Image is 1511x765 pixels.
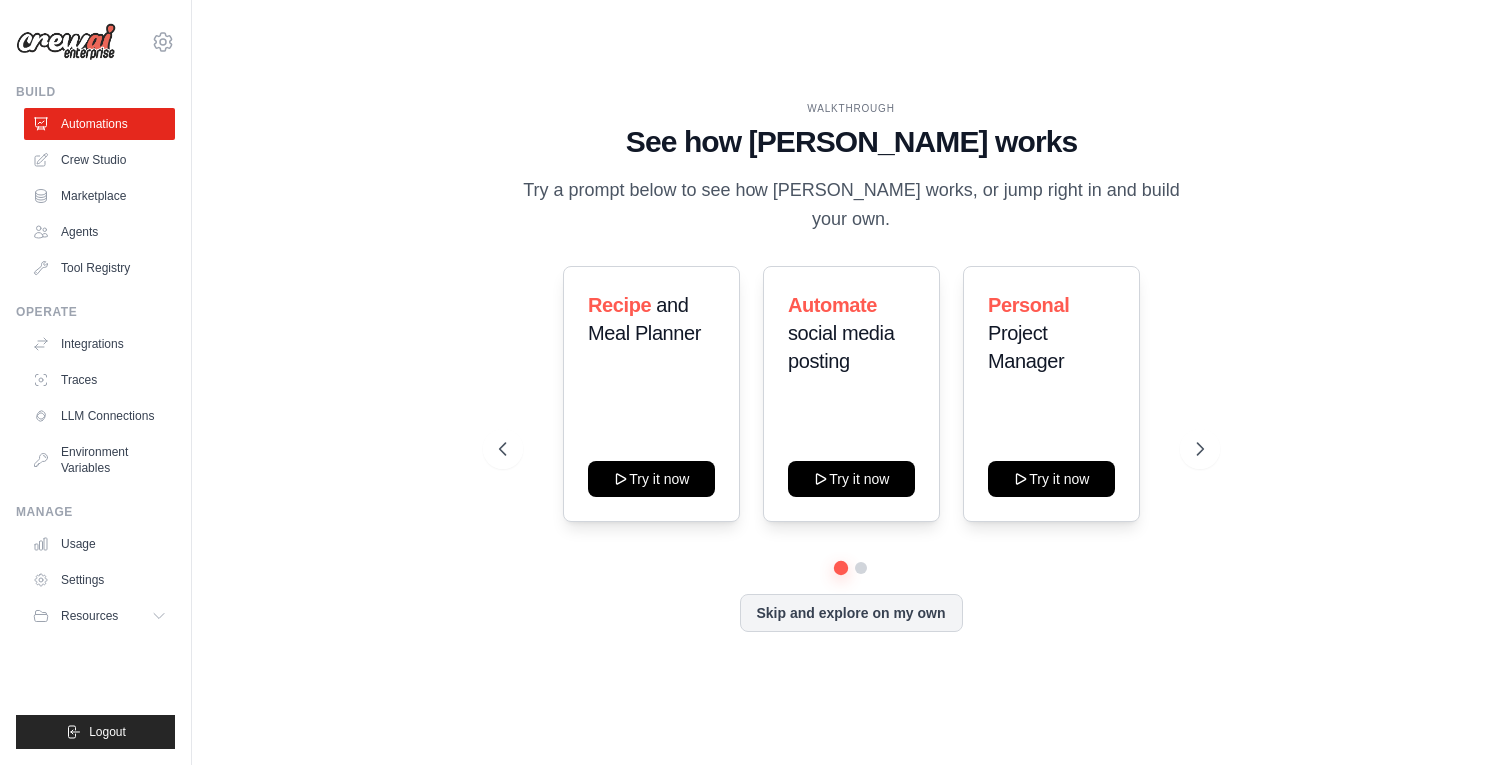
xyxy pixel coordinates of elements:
button: Try it now [788,461,915,497]
p: Try a prompt below to see how [PERSON_NAME] works, or jump right in and build your own. [516,176,1187,235]
div: Operate [16,304,175,320]
div: WALKTHROUGH [499,101,1204,116]
span: Project Manager [988,322,1064,372]
a: Environment Variables [24,436,175,484]
a: Traces [24,364,175,396]
a: Crew Studio [24,144,175,176]
a: Agents [24,216,175,248]
span: Personal [988,294,1069,316]
button: Try it now [988,461,1115,497]
button: Try it now [588,461,715,497]
a: Tool Registry [24,252,175,284]
div: Build [16,84,175,100]
a: Marketplace [24,180,175,212]
span: Recipe [588,294,651,316]
span: Resources [61,608,118,624]
a: Settings [24,564,175,596]
span: social media posting [788,322,894,372]
span: Automate [788,294,877,316]
button: Resources [24,600,175,632]
a: Usage [24,528,175,560]
img: Logo [16,23,116,61]
a: Integrations [24,328,175,360]
div: Manage [16,504,175,520]
a: LLM Connections [24,400,175,432]
span: Logout [89,724,126,740]
button: Logout [16,715,175,749]
a: Automations [24,108,175,140]
h1: See how [PERSON_NAME] works [499,124,1204,160]
button: Skip and explore on my own [740,594,962,632]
